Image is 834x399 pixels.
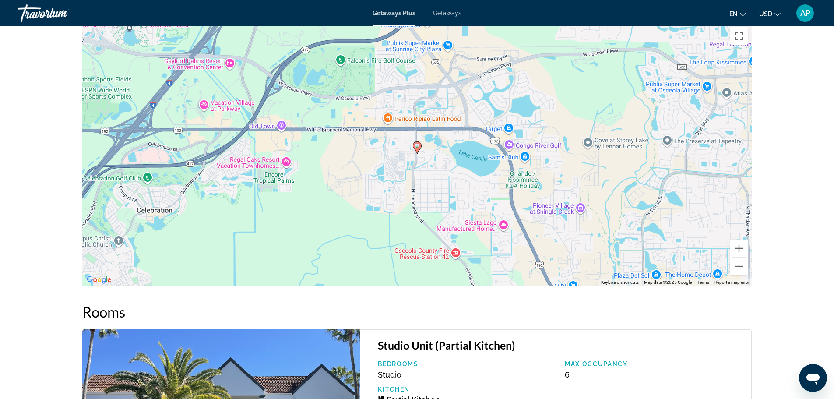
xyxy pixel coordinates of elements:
a: Report a map error [714,280,750,285]
a: Getaways Plus [373,10,415,17]
span: USD [759,11,772,18]
button: Zoom out [730,258,748,275]
iframe: Button to launch messaging window [799,364,827,392]
a: Getaways [433,10,461,17]
span: AP [800,9,810,18]
span: 6 [565,370,570,379]
button: Toggle fullscreen view [730,27,748,45]
span: Map data ©2025 Google [644,280,692,285]
button: User Menu [794,4,816,22]
p: Bedrooms [378,360,556,367]
p: Kitchen [378,386,556,393]
a: Open this area in Google Maps (opens a new window) [84,274,113,286]
span: Studio [378,370,401,379]
span: en [729,11,738,18]
button: Change language [729,7,746,20]
button: Zoom in [730,240,748,257]
button: Keyboard shortcuts [601,279,639,286]
h2: Rooms [82,303,752,321]
h3: Studio Unit (Partial Kitchen) [378,339,743,352]
a: Terms (opens in new tab) [697,280,709,285]
a: Travorium [18,2,105,25]
button: Change currency [759,7,781,20]
img: Google [84,274,113,286]
p: Max Occupancy [565,360,743,367]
